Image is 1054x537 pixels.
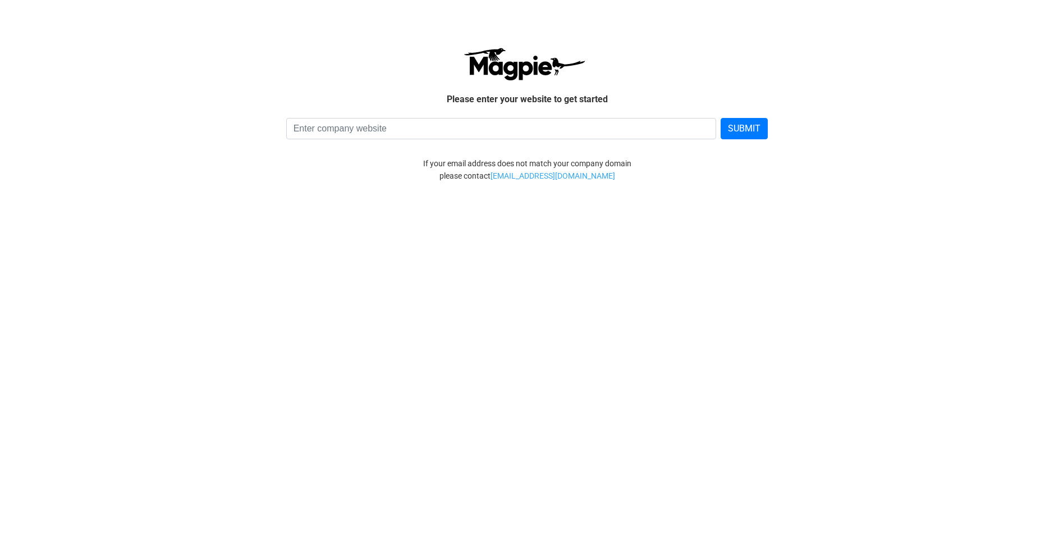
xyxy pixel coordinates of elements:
[204,157,850,170] div: If your email address does not match your company domain
[213,92,841,107] p: Please enter your website to get started
[286,118,717,139] input: Enter company website
[204,170,850,182] div: please contact
[491,170,615,182] a: [EMAIL_ADDRESS][DOMAIN_NAME]
[721,118,768,139] button: SUBMIT
[461,47,587,81] img: logo-ab69f6fb50320c5b225c76a69d11143b.png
